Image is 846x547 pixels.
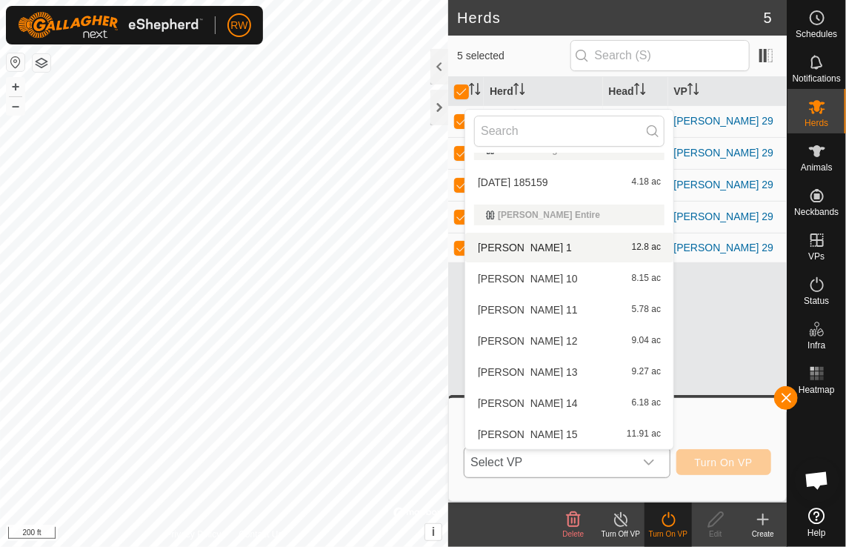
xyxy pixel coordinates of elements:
[166,528,222,541] a: Privacy Policy
[764,7,772,29] span: 5
[807,341,825,350] span: Infra
[795,458,839,503] div: Open chat
[801,163,833,172] span: Animals
[465,295,673,325] li: Mooney 11
[230,18,247,33] span: RW
[432,526,435,538] span: i
[465,357,673,387] li: Mooney 13
[674,147,774,159] a: [PERSON_NAME] 29
[484,77,602,106] th: Herd
[634,448,664,477] div: dropdown trigger
[18,12,203,39] img: Gallagher Logo
[787,502,846,543] a: Help
[632,177,661,188] span: 4.18 ac
[674,179,774,190] a: [PERSON_NAME] 29
[486,210,653,219] div: [PERSON_NAME] Entire
[486,145,653,154] div: Home training Paddock
[513,85,525,97] p-sorticon: Activate to sort
[793,74,841,83] span: Notifications
[796,30,837,39] span: Schedules
[425,524,442,540] button: i
[645,528,692,540] div: Turn On VP
[478,398,578,408] span: [PERSON_NAME] 14
[695,457,753,468] span: Turn On VP
[674,115,774,127] a: [PERSON_NAME] 29
[794,208,839,216] span: Neckbands
[674,242,774,253] a: [PERSON_NAME] 29
[563,530,584,538] span: Delete
[465,326,673,356] li: Mooney 12
[632,398,661,408] span: 6.18 ac
[807,528,826,537] span: Help
[469,85,481,97] p-sorticon: Activate to sort
[674,210,774,222] a: [PERSON_NAME] 29
[692,528,739,540] div: Edit
[465,388,673,418] li: Mooney 14
[687,85,699,97] p-sorticon: Activate to sort
[478,273,578,284] span: [PERSON_NAME] 10
[627,429,661,440] span: 11.91 ac
[808,252,825,261] span: VPs
[799,385,835,394] span: Heatmap
[632,336,661,346] span: 9.04 ac
[676,449,771,475] button: Turn On VP
[7,53,24,71] button: Reset Map
[33,54,50,72] button: Map Layers
[478,177,548,188] span: [DATE] 185159
[465,264,673,294] li: Mooney 10
[7,97,24,115] button: –
[805,119,828,127] span: Herds
[632,367,661,377] span: 9.27 ac
[465,420,673,449] li: Mooney 15
[634,85,646,97] p-sorticon: Activate to sort
[457,48,570,64] span: 5 selected
[465,168,673,197] li: 2025-07-07 185159
[7,78,24,96] button: +
[474,116,665,147] input: Search
[603,77,668,106] th: Head
[478,429,578,440] span: [PERSON_NAME] 15
[632,273,661,284] span: 8.15 ac
[465,233,673,262] li: Mooney 1
[804,296,829,305] span: Status
[632,305,661,315] span: 5.78 ac
[513,106,596,137] div: [PERSON_NAME]'s 2024 Heifers
[478,367,578,377] span: [PERSON_NAME] 13
[668,77,787,106] th: VP
[457,9,764,27] h2: Herds
[597,528,645,540] div: Turn Off VP
[478,305,578,315] span: [PERSON_NAME] 11
[570,40,750,71] input: Search (S)
[632,242,661,253] span: 12.8 ac
[239,528,282,541] a: Contact Us
[478,336,578,346] span: [PERSON_NAME] 12
[739,528,787,540] div: Create
[464,448,633,477] span: Select VP
[478,242,572,253] span: [PERSON_NAME] 1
